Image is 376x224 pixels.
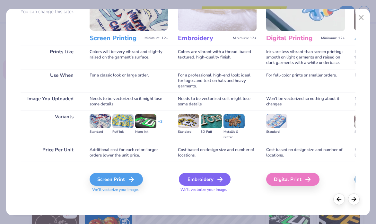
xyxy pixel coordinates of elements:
span: Minimum: 12+ [321,36,345,40]
img: Standard [354,114,376,128]
div: Cost based on design size and number of locations. [266,144,345,162]
button: Close [355,12,367,24]
div: Image You Uploaded [21,93,80,111]
div: Needs to be vectorized so it might lose some details [178,93,257,111]
p: You can change this later. [21,9,80,14]
div: For full-color prints or smaller orders. [266,69,345,93]
img: Standard [266,114,287,128]
h3: Screen Printing [90,34,142,42]
div: Neon Ink [135,129,156,135]
div: Inks are less vibrant than screen printing; smooth on light garments and raised on dark garments ... [266,46,345,69]
div: Standard [354,129,376,135]
div: Variants [21,111,80,144]
div: 3D Puff [201,129,222,135]
span: We'll vectorize your image. [178,187,257,193]
h3: Embroidery [178,34,230,42]
div: Digital Print [266,173,319,186]
img: Standard [178,114,199,128]
div: Colors are vibrant with a thread-based textured, high-quality finish. [178,46,257,69]
span: Minimum: 12+ [144,36,168,40]
span: We'll vectorize your image. [90,187,168,193]
div: Use When [21,69,80,93]
div: Standard [266,129,287,135]
div: Price Per Unit [21,144,80,162]
div: Additional cost for each color; larger orders lower the unit price. [90,144,168,162]
img: Metallic & Glitter [223,114,245,128]
img: 3D Puff [201,114,222,128]
div: Standard [90,129,111,135]
div: Puff Ink [112,129,134,135]
div: Embroidery [179,173,231,186]
div: Metallic & Glitter [223,129,245,140]
div: For a classic look or large order. [90,69,168,93]
div: Standard [178,129,199,135]
div: Cost based on design size and number of locations. [178,144,257,162]
img: Neon Ink [135,114,156,128]
div: Screen Print [90,173,143,186]
span: Minimum: 12+ [233,36,257,40]
div: Needs to be vectorized so it might lose some details [90,93,168,111]
div: + 3 [158,119,162,130]
div: Won't be vectorized so nothing about it changes [266,93,345,111]
div: Prints Like [21,46,80,69]
img: Standard [90,114,111,128]
h3: Digital Printing [266,34,319,42]
div: Colors will be very vibrant and slightly raised on the garment's surface. [90,46,168,69]
img: Puff Ink [112,114,134,128]
div: For a professional, high-end look; ideal for logos and text on hats and heavy garments. [178,69,257,93]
